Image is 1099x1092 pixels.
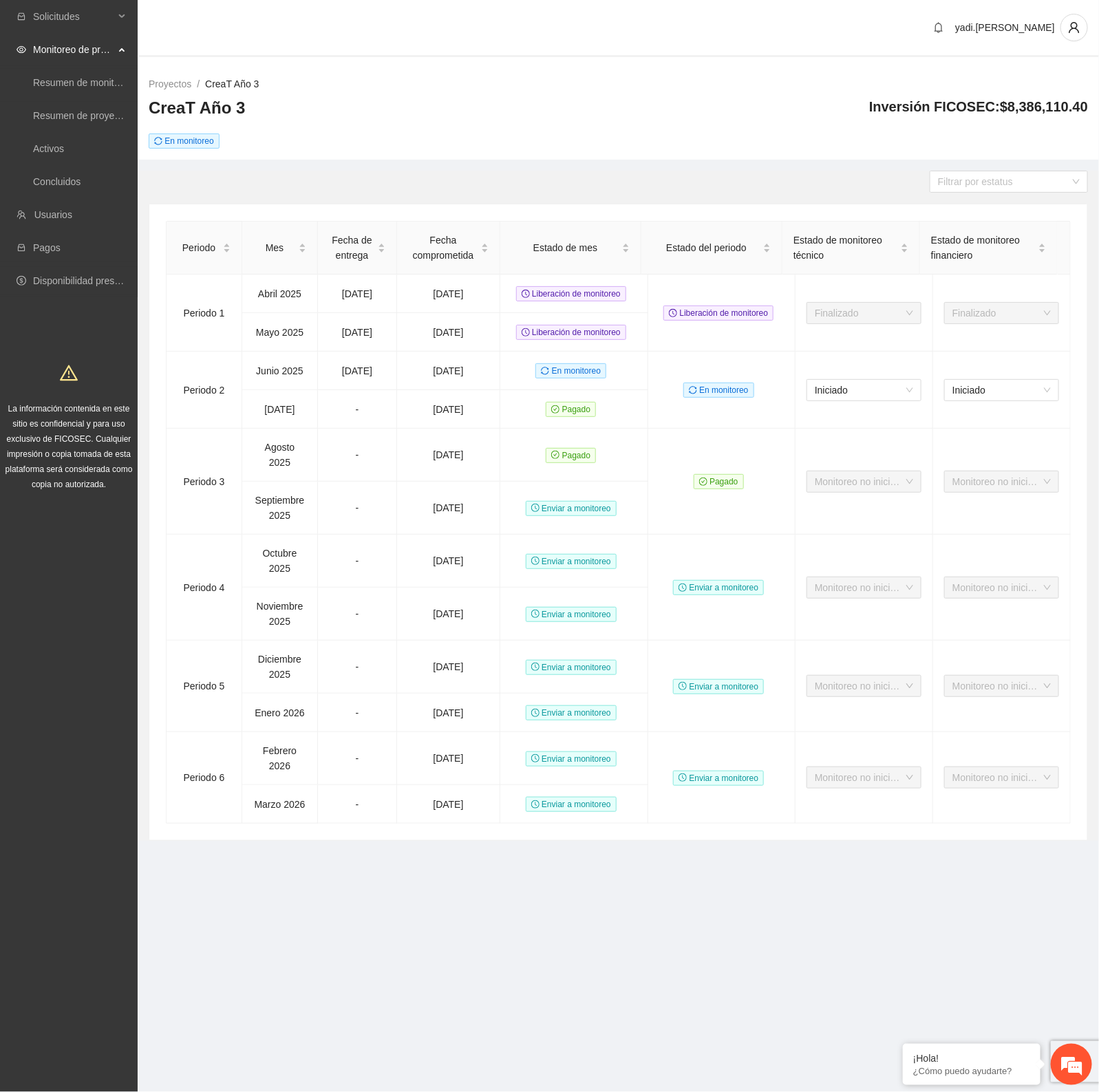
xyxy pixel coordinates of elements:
[952,676,1051,696] span: Monitoreo no iniciado
[397,785,500,824] td: [DATE]
[397,352,500,390] td: [DATE]
[531,754,540,762] span: clock-circle
[815,303,913,323] span: Finalizado
[526,705,617,720] span: Enviar a monitoreo
[526,660,617,675] span: Enviar a monitoreo
[242,588,318,641] td: Noviembre 2025
[526,607,617,622] span: Enviar a monitoreo
[931,233,1036,263] span: Estado de monitoreo financiero
[782,222,920,275] th: Estado de monitoreo técnico
[397,482,500,535] td: [DATE]
[551,405,559,414] span: check-circle
[242,641,318,694] td: Diciembre 2025
[641,222,782,275] th: Estado del periodo
[242,222,318,275] th: Mes
[397,390,500,429] td: [DATE]
[33,275,151,286] a: Disponibilidad presupuestal
[511,240,619,255] span: Estado de mes
[955,22,1055,33] span: yadi.[PERSON_NAME]
[397,275,500,313] td: [DATE]
[952,380,1051,400] span: Iniciado
[526,797,617,812] span: Enviar a monitoreo
[242,313,318,352] td: Mayo 2025
[154,137,162,145] span: sync
[397,313,500,352] td: [DATE]
[167,641,242,732] td: Periodo 5
[815,577,913,598] span: Monitoreo no iniciado
[815,676,913,696] span: Monitoreo no iniciado
[318,535,397,588] td: -
[60,364,78,382] span: warning
[952,577,1051,598] span: Monitoreo no iniciado
[652,240,760,255] span: Estado del periodo
[33,143,64,154] a: Activos
[526,751,617,767] span: Enviar a monitoreo
[952,471,1051,492] span: Monitoreo no iniciado
[318,390,397,429] td: -
[167,222,242,275] th: Periodo
[673,580,764,595] span: Enviar a monitoreo
[318,313,397,352] td: [DATE]
[516,325,626,340] span: Liberación de monitoreo
[33,77,134,88] a: Resumen de monitoreo
[318,352,397,390] td: [DATE]
[913,1053,1030,1064] div: ¡Hola!
[33,36,114,63] span: Monitoreo de proyectos
[546,448,596,463] span: Pagado
[242,275,318,313] td: Abril 2025
[526,501,617,516] span: Enviar a monitoreo
[242,535,318,588] td: Octubre 2025
[167,429,242,535] td: Periodo 3
[33,176,81,187] a: Concluidos
[242,429,318,482] td: Agosto 2025
[167,275,242,352] td: Periodo 1
[318,275,397,313] td: [DATE]
[167,352,242,429] td: Periodo 2
[1060,14,1088,41] button: user
[318,785,397,824] td: -
[318,694,397,732] td: -
[318,588,397,641] td: -
[673,771,764,786] span: Enviar a monitoreo
[793,233,898,263] span: Estado de monitoreo técnico
[397,694,500,732] td: [DATE]
[34,209,72,220] a: Usuarios
[663,306,773,321] span: Liberación de monitoreo
[318,482,397,535] td: -
[149,78,191,89] a: Proyectos
[531,504,540,512] span: clock-circle
[397,429,500,482] td: [DATE]
[205,78,259,89] a: CreaT Año 3
[815,471,913,492] span: Monitoreo no iniciado
[318,429,397,482] td: -
[526,554,617,569] span: Enviar a monitoreo
[522,328,530,336] span: clock-circle
[928,22,949,33] span: bell
[546,402,596,417] span: Pagado
[33,242,61,253] a: Pagos
[913,1066,1030,1076] p: ¿Cómo puedo ayudarte?
[673,679,764,694] span: Enviar a monitoreo
[679,773,687,782] span: clock-circle
[167,732,242,824] td: Periodo 6
[928,17,950,39] button: bell
[329,233,375,263] span: Fecha de entrega
[500,222,641,275] th: Estado de mes
[318,222,397,275] th: Fecha de entrega
[531,709,540,717] span: clock-circle
[242,732,318,785] td: Febrero 2026
[531,663,540,671] span: clock-circle
[679,584,687,592] span: clock-circle
[397,641,500,694] td: [DATE]
[551,451,559,459] span: check-circle
[952,767,1051,788] span: Monitoreo no iniciado
[869,97,1088,116] h4: Inversión FICOSEC: $8,386,110.40
[17,45,26,54] span: eye
[149,133,220,149] span: En monitoreo
[1061,21,1087,34] span: user
[318,732,397,785] td: -
[242,390,318,429] td: [DATE]
[920,222,1058,275] th: Estado de monitoreo financiero
[683,383,754,398] span: En monitoreo
[408,233,478,263] span: Fecha comprometida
